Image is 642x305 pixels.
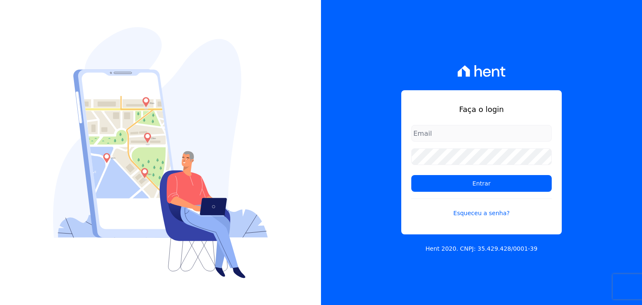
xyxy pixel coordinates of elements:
[411,104,552,115] h1: Faça o login
[411,175,552,192] input: Entrar
[411,198,552,218] a: Esqueceu a senha?
[411,125,552,142] input: Email
[53,27,268,278] img: Login
[425,244,538,253] p: Hent 2020. CNPJ: 35.429.428/0001-39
